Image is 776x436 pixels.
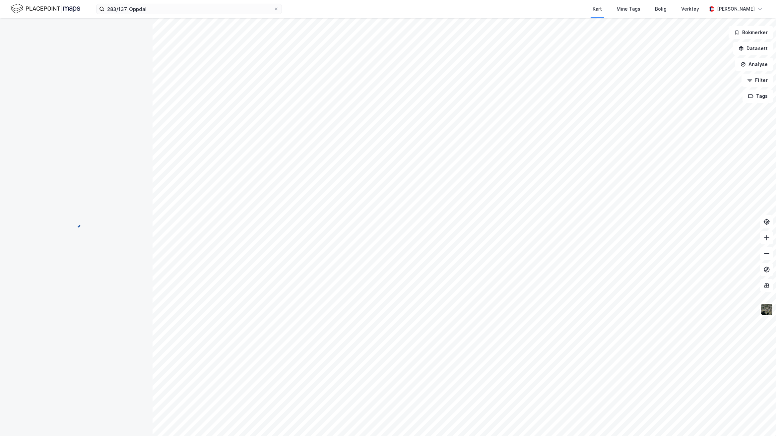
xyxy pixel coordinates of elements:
button: Filter [742,74,773,87]
img: logo.f888ab2527a4732fd821a326f86c7f29.svg [11,3,80,15]
img: 9k= [760,303,773,316]
div: Kart [593,5,602,13]
button: Tags [743,90,773,103]
button: Bokmerker [729,26,773,39]
iframe: Chat Widget [743,404,776,436]
div: Kontrollprogram for chat [743,404,776,436]
div: [PERSON_NAME] [717,5,755,13]
button: Analyse [735,58,773,71]
button: Datasett [733,42,773,55]
img: spinner.a6d8c91a73a9ac5275cf975e30b51cfb.svg [71,218,82,228]
div: Mine Tags [616,5,640,13]
div: Verktøy [681,5,699,13]
input: Søk på adresse, matrikkel, gårdeiere, leietakere eller personer [104,4,274,14]
div: Bolig [655,5,667,13]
